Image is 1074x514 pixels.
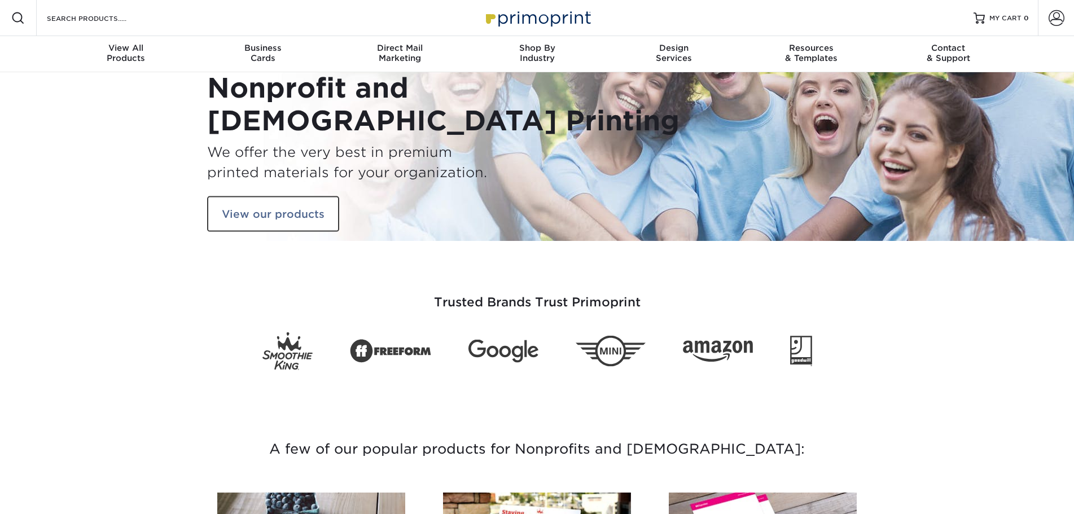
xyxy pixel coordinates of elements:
span: 0 [1024,14,1029,22]
a: Resources& Templates [743,36,880,72]
span: Direct Mail [331,43,468,53]
img: Amazon [683,340,753,362]
span: MY CART [989,14,1022,23]
a: DesignServices [606,36,743,72]
img: Google [468,340,538,363]
img: Freeform [350,333,431,369]
h3: Trusted Brands Trust Primoprint [207,268,867,323]
div: Cards [194,43,331,63]
span: View All [58,43,195,53]
h3: We offer the very best in premium printed materials for your organization. [207,142,529,182]
a: Shop ByIndustry [468,36,606,72]
span: Business [194,43,331,53]
a: Contact& Support [880,36,1017,72]
span: Contact [880,43,1017,53]
a: BusinessCards [194,36,331,72]
span: Design [606,43,743,53]
a: Direct MailMarketing [331,36,468,72]
div: Marketing [331,43,468,63]
a: View AllProducts [58,36,195,72]
div: & Templates [743,43,880,63]
span: Resources [743,43,880,53]
div: Industry [468,43,606,63]
div: & Support [880,43,1017,63]
div: Products [58,43,195,63]
span: Shop By [468,43,606,53]
img: Mini [576,336,646,367]
img: Goodwill [790,336,812,366]
input: SEARCH PRODUCTS..... [46,11,156,25]
a: View our products [207,196,339,232]
div: Services [606,43,743,63]
img: Smoothie King [262,332,313,370]
h1: Nonprofit and [DEMOGRAPHIC_DATA] Printing [207,72,529,137]
img: Primoprint [481,6,594,30]
h3: A few of our popular products for Nonprofits and [DEMOGRAPHIC_DATA]: [207,410,867,488]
